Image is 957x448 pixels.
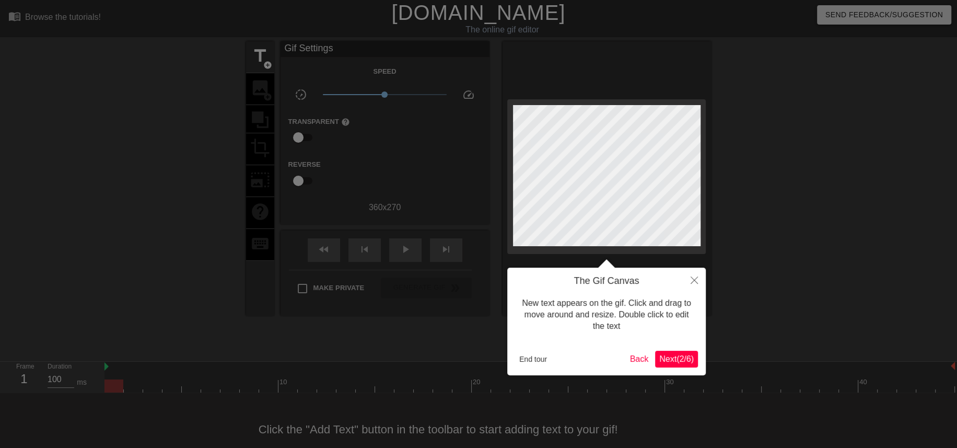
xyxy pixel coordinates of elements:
[515,351,551,367] button: End tour
[659,354,694,363] span: Next ( 2 / 6 )
[683,268,706,292] button: Close
[515,287,698,343] div: New text appears on the gif. Click and drag to move around and resize. Double click to edit the text
[655,351,698,367] button: Next
[626,351,653,367] button: Back
[515,275,698,287] h4: The Gif Canvas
